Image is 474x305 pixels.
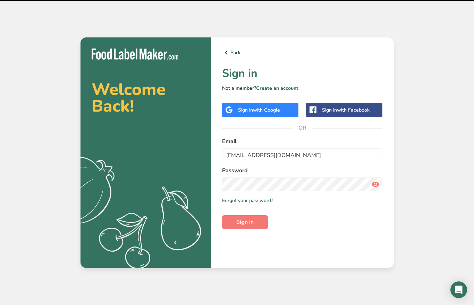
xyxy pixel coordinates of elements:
h1: Sign in [222,65,383,82]
div: Sign in [238,106,280,114]
a: Create an account [256,85,298,91]
h2: Welcome Back! [92,81,200,114]
p: Not a member? [222,85,383,92]
a: Back [222,49,383,57]
img: Food Label Maker [92,49,178,60]
label: Email [222,137,383,146]
span: with Google [253,107,280,113]
input: Enter Your Email [222,148,383,162]
button: Sign in [222,215,268,229]
a: Forgot your password? [222,197,273,204]
span: with Facebook [337,107,370,113]
div: Sign in [322,106,370,114]
span: Sign in [236,218,254,226]
span: OR [292,117,313,138]
label: Password [222,166,383,175]
div: Open Intercom Messenger [450,281,467,298]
